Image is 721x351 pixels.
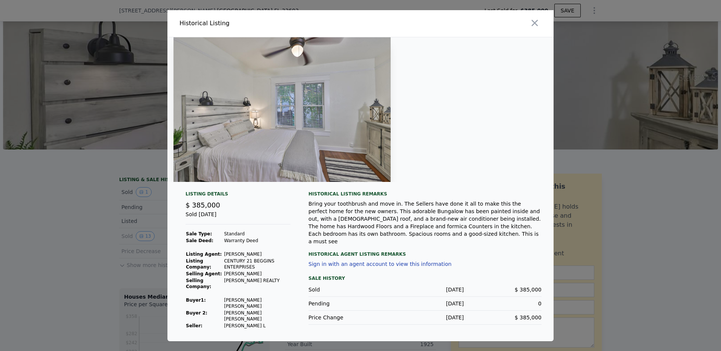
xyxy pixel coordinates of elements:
strong: Buyer 1 : [186,298,206,303]
div: [DATE] [386,300,464,307]
strong: Selling Agent: [186,271,222,276]
strong: Sale Deed: [186,238,213,243]
strong: Listing Company: [186,258,211,270]
span: $ 385,000 [515,287,542,293]
div: Bring your toothbrush and move in. The Sellers have done it all to make this the perfect home for... [308,200,542,245]
div: Pending [308,300,386,307]
img: Property Img [173,37,391,182]
td: Warranty Deed [224,237,290,244]
strong: Selling Company: [186,278,211,289]
div: [DATE] [386,314,464,321]
div: Listing Details [186,191,290,200]
div: [DATE] [386,286,464,293]
div: Sold [DATE] [186,211,290,224]
span: $ 385,000 [186,201,220,209]
div: Sale History [308,274,542,283]
strong: Listing Agent: [186,252,222,257]
td: Standard [224,230,290,237]
div: Historical Listing [179,19,357,28]
div: Historical Agent Listing Remarks [308,245,542,257]
div: Price Change [308,314,386,321]
td: [PERSON_NAME] [224,251,290,258]
td: CENTURY 21 BEGGINS ENTERPRISES [224,258,290,270]
div: Historical Listing remarks [308,191,542,197]
td: [PERSON_NAME] REALTY [224,277,290,290]
strong: Seller : [186,323,202,328]
div: Sold [308,286,386,293]
strong: Buyer 2: [186,310,207,316]
td: [PERSON_NAME] L [224,322,290,329]
td: [PERSON_NAME] [PERSON_NAME] [224,297,290,310]
td: [PERSON_NAME] [PERSON_NAME] [224,310,290,322]
button: Sign in with an agent account to view this information [308,261,451,267]
span: $ 385,000 [515,314,542,320]
div: 0 [464,300,542,307]
td: [PERSON_NAME] [224,270,290,277]
strong: Sale Type: [186,231,212,237]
